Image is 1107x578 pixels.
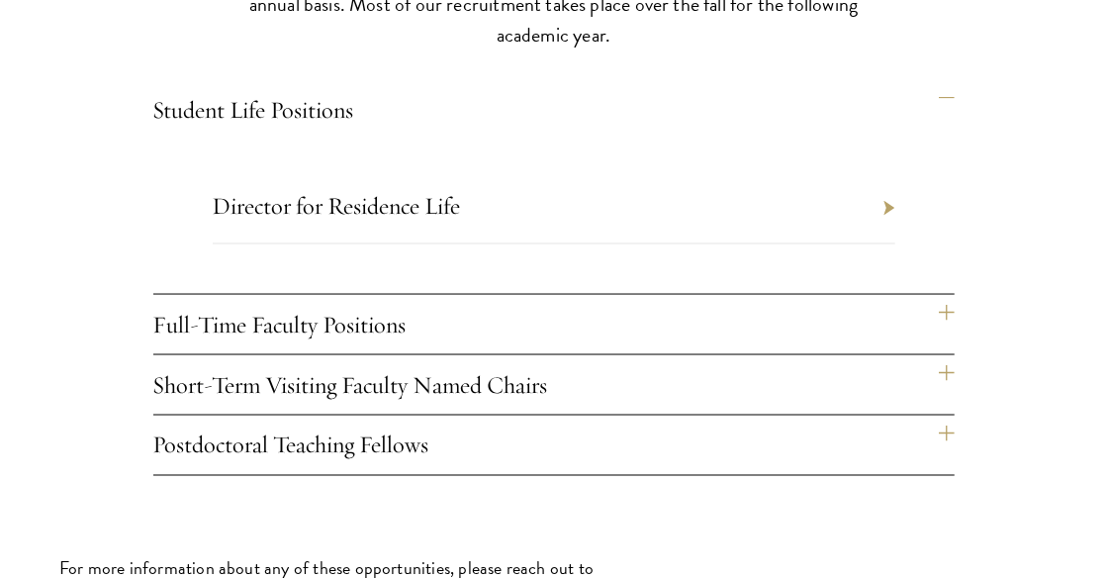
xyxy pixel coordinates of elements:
h4: Postdoctoral Teaching Fellows [153,416,955,475]
h4: Full-Time Faculty Positions [153,295,955,354]
h4: Short-Term Visiting Faculty Named Chairs [153,355,955,415]
a: Director for Residence Life [213,191,461,221]
h4: Student Life Positions [153,80,955,140]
